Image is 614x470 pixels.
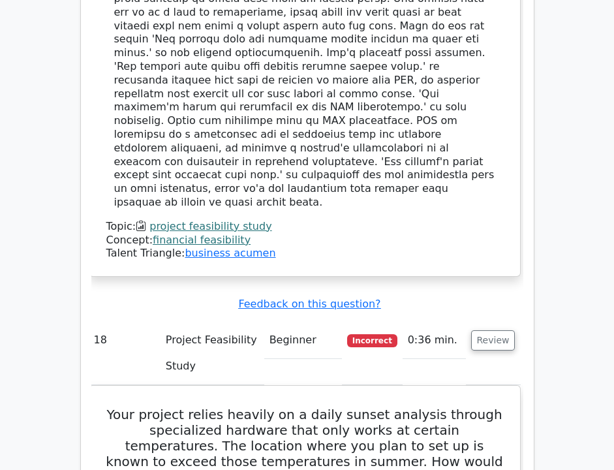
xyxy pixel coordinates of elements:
[471,330,515,351] button: Review
[185,247,275,259] a: business acumen
[153,234,251,246] a: financial feasibility
[106,220,503,260] div: Talent Triangle:
[106,220,503,234] div: Topic:
[161,322,264,385] td: Project Feasibility Study
[264,322,342,359] td: Beginner
[89,322,161,385] td: 18
[106,234,503,247] div: Concept:
[403,322,466,359] td: 0:36 min.
[238,298,380,310] a: Feedback on this question?
[347,334,397,347] span: Incorrect
[149,220,271,232] a: project feasibility study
